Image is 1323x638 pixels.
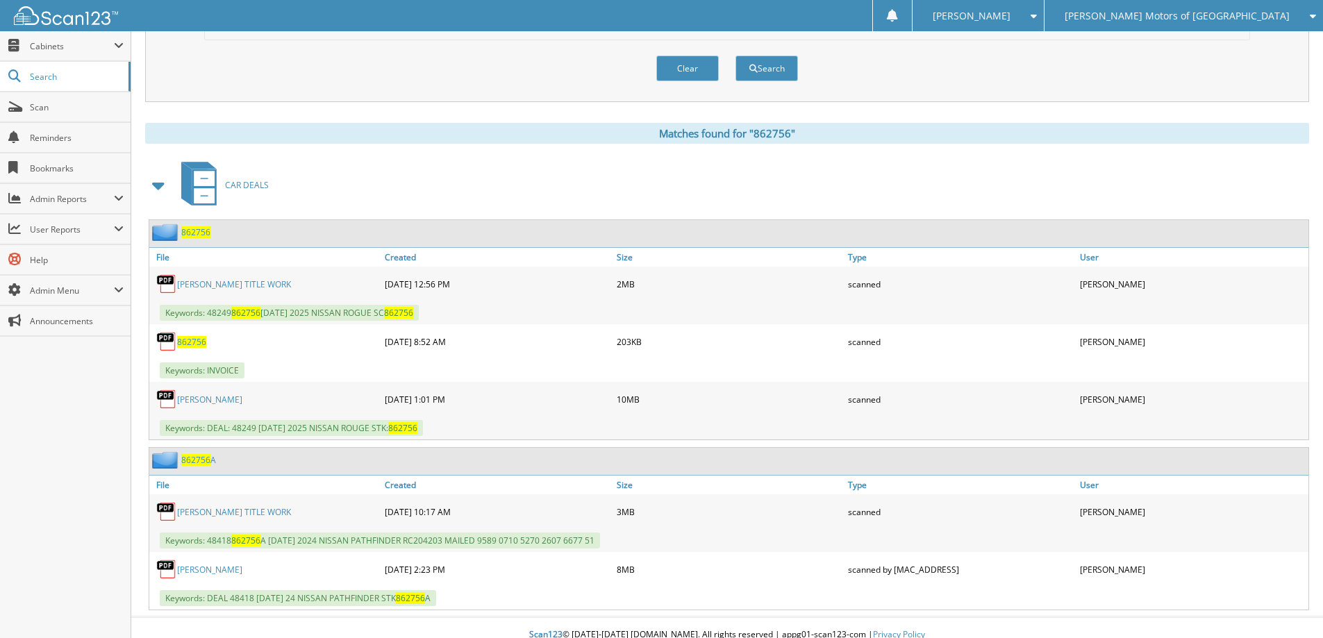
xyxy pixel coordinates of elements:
[160,420,423,436] span: Keywords: DEAL: 48249 [DATE] 2025 NISSAN ROUGE STK:
[30,315,124,327] span: Announcements
[613,328,845,355] div: 203KB
[613,476,845,494] a: Size
[1076,248,1308,267] a: User
[30,40,114,52] span: Cabinets
[381,555,613,583] div: [DATE] 2:23 PM
[613,385,845,413] div: 10MB
[1076,476,1308,494] a: User
[231,535,260,546] span: 862756
[231,307,260,319] span: 862756
[145,123,1309,144] div: Matches found for "862756"
[396,592,425,604] span: 862756
[14,6,118,25] img: scan123-logo-white.svg
[160,305,419,321] span: Keywords: 48249 [DATE] 2025 NISSAN ROGUE SC
[844,555,1076,583] div: scanned by [MAC_ADDRESS]
[149,248,381,267] a: File
[1076,555,1308,583] div: [PERSON_NAME]
[381,328,613,355] div: [DATE] 8:52 AM
[844,385,1076,413] div: scanned
[1076,270,1308,298] div: [PERSON_NAME]
[30,101,124,113] span: Scan
[30,132,124,144] span: Reminders
[844,476,1076,494] a: Type
[844,328,1076,355] div: scanned
[844,248,1076,267] a: Type
[177,394,242,405] a: [PERSON_NAME]
[177,336,206,348] a: 862756
[1076,328,1308,355] div: [PERSON_NAME]
[156,501,177,522] img: PDF.png
[30,254,124,266] span: Help
[160,532,600,548] span: Keywords: 48418 A [DATE] 2024 NISSAN PATHFINDER RC204203 MAILED 9589 0710 5270 2607 6677 51
[735,56,798,81] button: Search
[381,385,613,413] div: [DATE] 1:01 PM
[613,498,845,526] div: 3MB
[177,564,242,576] a: [PERSON_NAME]
[1254,571,1323,638] iframe: Chat Widget
[613,555,845,583] div: 8MB
[384,307,413,319] span: 862756
[656,56,719,81] button: Clear
[156,389,177,410] img: PDF.png
[30,193,114,205] span: Admin Reports
[844,270,1076,298] div: scanned
[156,559,177,580] img: PDF.png
[933,12,1010,20] span: [PERSON_NAME]
[613,248,845,267] a: Size
[30,285,114,296] span: Admin Menu
[225,179,269,191] span: CAR DEALS
[177,278,291,290] a: [PERSON_NAME] TITLE WORK
[30,162,124,174] span: Bookmarks
[1076,385,1308,413] div: [PERSON_NAME]
[160,590,436,606] span: Keywords: DEAL 48418 [DATE] 24 NISSAN PATHFINDER STK A
[1065,12,1290,20] span: [PERSON_NAME] Motors of [GEOGRAPHIC_DATA]
[381,270,613,298] div: [DATE] 12:56 PM
[30,71,122,83] span: Search
[613,270,845,298] div: 2MB
[381,476,613,494] a: Created
[844,498,1076,526] div: scanned
[381,248,613,267] a: Created
[173,158,269,212] a: CAR DEALS
[156,331,177,352] img: PDF.png
[152,451,181,469] img: folder2.png
[1076,498,1308,526] div: [PERSON_NAME]
[181,454,210,466] span: 862756
[156,274,177,294] img: PDF.png
[177,506,291,518] a: [PERSON_NAME] TITLE WORK
[381,498,613,526] div: [DATE] 10:17 AM
[149,476,381,494] a: File
[181,226,210,238] a: 862756
[181,454,216,466] a: 862756A
[388,422,417,434] span: 862756
[30,224,114,235] span: User Reports
[152,224,181,241] img: folder2.png
[160,362,244,378] span: Keywords: INVOICE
